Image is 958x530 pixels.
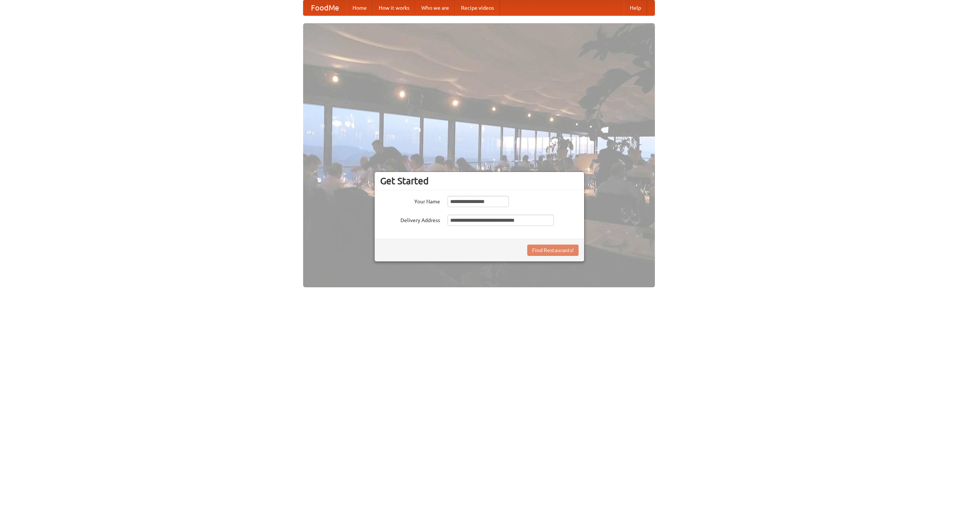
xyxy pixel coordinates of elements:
a: Home [347,0,373,15]
a: Recipe videos [455,0,500,15]
a: Who we are [415,0,455,15]
label: Your Name [380,196,440,205]
h3: Get Started [380,175,579,187]
label: Delivery Address [380,215,440,224]
a: FoodMe [303,0,347,15]
button: Find Restaurants! [527,245,579,256]
a: How it works [373,0,415,15]
a: Help [624,0,647,15]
